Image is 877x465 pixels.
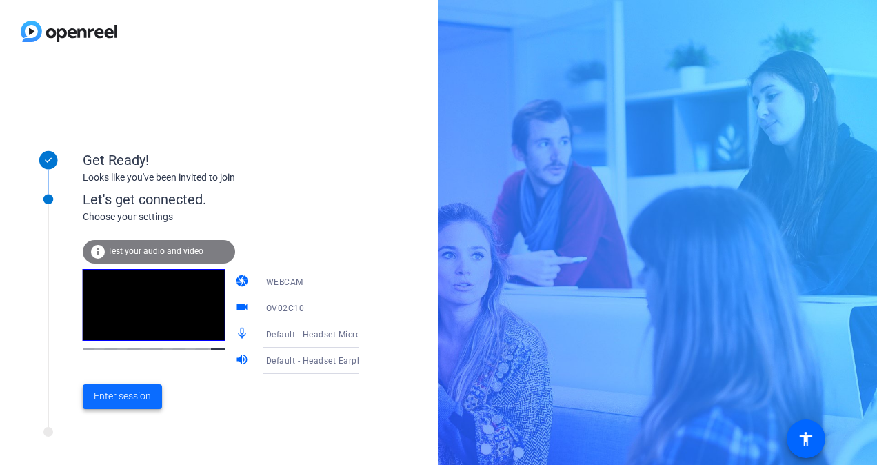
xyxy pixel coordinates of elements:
span: Default - Headset Earphone (Jabra EVOLVE 20 MS) [266,355,472,366]
mat-icon: info [90,244,106,260]
div: Get Ready! [83,150,359,170]
mat-icon: camera [235,274,252,290]
div: Choose your settings [83,210,387,224]
span: OV02C10 [266,304,305,313]
span: Enter session [94,389,151,404]
div: Looks like you've been invited to join [83,170,359,185]
button: Enter session [83,384,162,409]
mat-icon: videocam [235,300,252,317]
span: Test your audio and video [108,246,203,256]
span: WEBCAM [266,277,303,287]
span: Default - Headset Microphone (Jabra EVOLVE 20 MS) [266,328,481,339]
div: Let's get connected. [83,189,387,210]
mat-icon: volume_up [235,353,252,369]
mat-icon: accessibility [798,431,814,447]
mat-icon: mic_none [235,326,252,343]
